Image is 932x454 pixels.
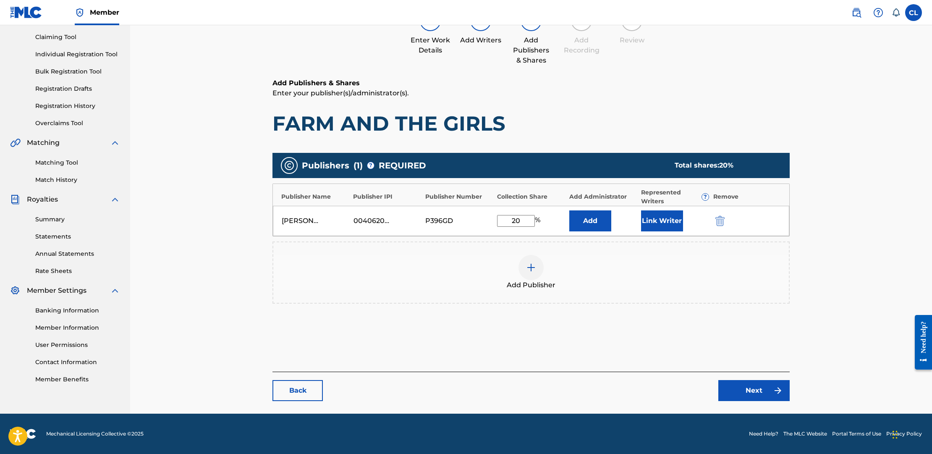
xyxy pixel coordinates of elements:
span: ( 1 ) [353,159,363,172]
span: Add Publisher [507,280,555,290]
img: Royalties [10,194,20,205]
div: Collection Share [497,192,565,201]
img: expand [110,194,120,205]
a: Statements [35,232,120,241]
div: Add Administrator [569,192,637,201]
span: ? [367,162,374,169]
a: Public Search [848,4,865,21]
img: publishers [284,160,294,171]
img: logo [10,429,36,439]
span: Publishers [302,159,349,172]
span: Matching [27,138,60,148]
span: 20 % [719,161,733,169]
img: expand [110,138,120,148]
span: Mechanical Licensing Collective © 2025 [46,430,144,438]
h1: FARM AND THE GIRLS [272,111,790,136]
a: The MLC Website [783,430,827,438]
button: Link Writer [641,210,683,231]
span: REQUIRED [379,159,426,172]
div: Help [870,4,887,21]
div: Drag [893,422,898,447]
p: Enter your publisher(s)/administrator(s). [272,88,790,98]
div: Add Writers [460,35,502,45]
div: Publisher IPI [353,192,421,201]
img: Member Settings [10,286,20,296]
a: Member Information [35,323,120,332]
a: Matching Tool [35,158,120,167]
iframe: Resource Center [908,307,932,377]
div: Enter Work Details [409,35,451,55]
img: add [526,262,536,273]
a: Individual Registration Tool [35,50,120,59]
span: Member Settings [27,286,86,296]
a: Summary [35,215,120,224]
a: Contact Information [35,358,120,367]
span: ? [702,194,709,200]
iframe: Chat Widget [890,414,932,454]
div: Remove [713,192,781,201]
a: Banking Information [35,306,120,315]
img: MLC Logo [10,6,42,18]
div: Publisher Name [281,192,349,201]
div: User Menu [905,4,922,21]
span: Member [90,8,119,17]
h6: Add Publishers & Shares [272,78,790,88]
a: Next [718,380,790,401]
a: Back [272,380,323,401]
a: Member Benefits [35,375,120,384]
div: Represented Writers [641,188,709,206]
img: help [873,8,883,18]
div: Total shares: [675,160,773,171]
div: Review [611,35,653,45]
a: User Permissions [35,341,120,349]
a: Match History [35,176,120,184]
img: f7272a7cc735f4ea7f67.svg [773,386,783,396]
a: Registration Drafts [35,84,120,93]
a: Rate Sheets [35,267,120,276]
img: 12a2ab48e56ec057fbd8.svg [715,216,725,226]
div: Notifications [892,8,900,17]
div: Publisher Number [425,192,493,201]
a: Need Help? [749,430,778,438]
img: search [851,8,861,18]
div: Add Recording [560,35,602,55]
a: Annual Statements [35,249,120,258]
a: Bulk Registration Tool [35,67,120,76]
button: Add [569,210,611,231]
span: % [535,215,542,227]
img: Matching [10,138,21,148]
a: Overclaims Tool [35,119,120,128]
img: Top Rightsholder [75,8,85,18]
a: Portal Terms of Use [832,430,881,438]
a: Registration History [35,102,120,110]
a: Privacy Policy [886,430,922,438]
a: Claiming Tool [35,33,120,42]
span: Royalties [27,194,58,205]
div: Add Publishers & Shares [510,35,552,66]
img: expand [110,286,120,296]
